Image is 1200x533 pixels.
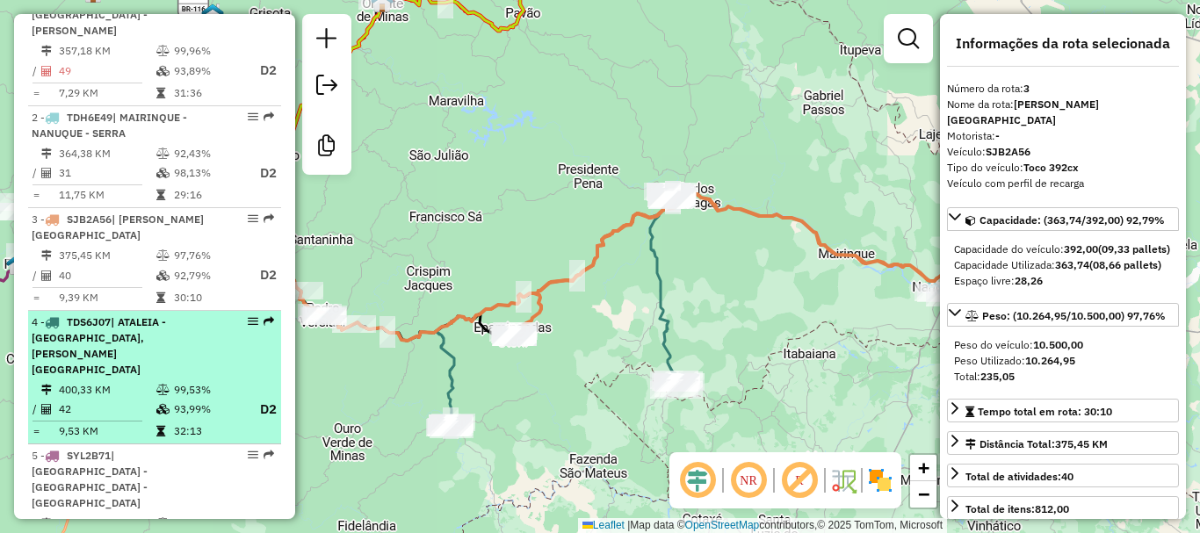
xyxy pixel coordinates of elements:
[58,422,155,440] td: 9,53 KM
[32,449,148,509] span: 5 -
[58,162,155,184] td: 31
[947,234,1179,296] div: Capacidade: (363,74/392,00) 92,79%
[156,426,165,436] i: Tempo total em rota
[58,60,155,82] td: 49
[173,515,243,532] td: 98,44%
[173,247,243,264] td: 97,76%
[309,21,344,61] a: Nova sessão e pesquisa
[947,35,1179,52] h4: Informações da rota selecionada
[947,399,1179,422] a: Tempo total em rota: 30:10
[41,518,52,529] i: Distância Total
[954,338,1083,351] span: Peso do veículo:
[156,88,165,98] i: Tempo total em rota
[947,431,1179,455] a: Distância Total:375,45 KM
[918,457,929,479] span: +
[954,273,1172,289] div: Espaço livre:
[156,385,170,395] i: % de utilização do peso
[173,84,243,102] td: 31:36
[41,46,52,56] i: Distância Total
[1025,354,1075,367] strong: 10.264,95
[264,112,274,122] em: Rota exportada
[248,316,258,327] em: Opções
[980,370,1015,383] strong: 235,05
[947,81,1179,97] div: Número da rota:
[918,483,929,505] span: −
[947,176,1179,191] div: Veículo com perfil de recarga
[173,289,243,306] td: 30:10
[947,496,1179,520] a: Total de itens:812,00
[676,459,719,501] span: Ocultar deslocamento
[1064,242,1098,256] strong: 392,00
[980,213,1165,227] span: Capacidade: (363,74/392,00) 92,79%
[156,168,170,178] i: % de utilização da cubagem
[1015,274,1043,287] strong: 28,26
[67,212,112,226] span: SJB2A56
[173,145,243,162] td: 92,43%
[6,253,29,276] img: Poté
[248,450,258,460] em: Opções
[264,213,274,224] em: Rota exportada
[965,501,1069,517] div: Total de itens:
[1061,470,1073,483] strong: 40
[41,385,52,395] i: Distância Total
[173,264,243,286] td: 92,79%
[173,422,243,440] td: 32:13
[201,3,224,25] img: JENIPAPINHO
[947,303,1179,327] a: Peso: (10.264,95/10.500,00) 97,76%
[41,250,52,261] i: Distância Total
[982,309,1166,322] span: Peso: (10.264,95/10.500,00) 97,76%
[866,466,894,494] img: Exibir/Ocultar setores
[910,455,936,481] a: Zoom in
[41,404,52,414] i: Total de Atividades
[947,207,1179,231] a: Capacidade: (363,74/392,00) 92,79%
[58,515,155,532] td: 195,32 KM
[156,292,165,303] i: Tempo total em rota
[1055,258,1089,271] strong: 363,74
[32,422,40,440] td: =
[32,111,187,140] span: | MAIRINQUE - NANUQUE - SERRA
[264,450,274,460] em: Rota exportada
[1033,338,1083,351] strong: 10.500,00
[965,470,1073,483] span: Total de atividades:
[954,257,1172,273] div: Capacidade Utilizada:
[173,381,243,399] td: 99,53%
[156,404,170,414] i: % de utilização da cubagem
[965,436,1108,452] div: Distância Total:
[58,289,155,306] td: 9,39 KM
[947,144,1179,160] div: Veículo:
[32,111,187,140] span: 2 -
[41,270,52,281] i: Total de Atividades
[947,160,1179,176] div: Tipo do veículo:
[245,61,277,81] p: D2
[58,42,155,60] td: 357,18 KM
[1055,437,1108,450] span: 375,45 KM
[32,186,40,204] td: =
[954,369,1172,385] div: Total:
[32,212,204,241] span: | [PERSON_NAME][GEOGRAPHIC_DATA]
[32,315,166,376] span: 4 -
[156,190,165,200] i: Tempo total em rota
[727,459,770,501] span: Ocultar NR
[156,66,170,76] i: % de utilização da cubagem
[58,145,155,162] td: 364,38 KM
[156,148,170,159] i: % de utilização do peso
[947,97,1179,128] div: Nome da rota:
[67,315,111,328] span: TDS6J07
[947,128,1179,144] div: Motorista:
[173,399,243,421] td: 93,99%
[67,449,111,462] span: SYL2B71
[1035,502,1069,515] strong: 812,00
[41,148,52,159] i: Distância Total
[986,145,1030,158] strong: SJB2A56
[309,128,344,168] a: Criar modelo
[248,213,258,224] em: Opções
[910,481,936,508] a: Zoom out
[156,250,170,261] i: % de utilização do peso
[32,264,40,286] td: /
[954,241,1172,257] div: Capacidade do veículo:
[58,247,155,264] td: 375,45 KM
[32,162,40,184] td: /
[627,519,630,531] span: |
[32,315,166,376] span: | ATALEIA - [GEOGRAPHIC_DATA], [PERSON_NAME][GEOGRAPHIC_DATA]
[173,162,243,184] td: 98,13%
